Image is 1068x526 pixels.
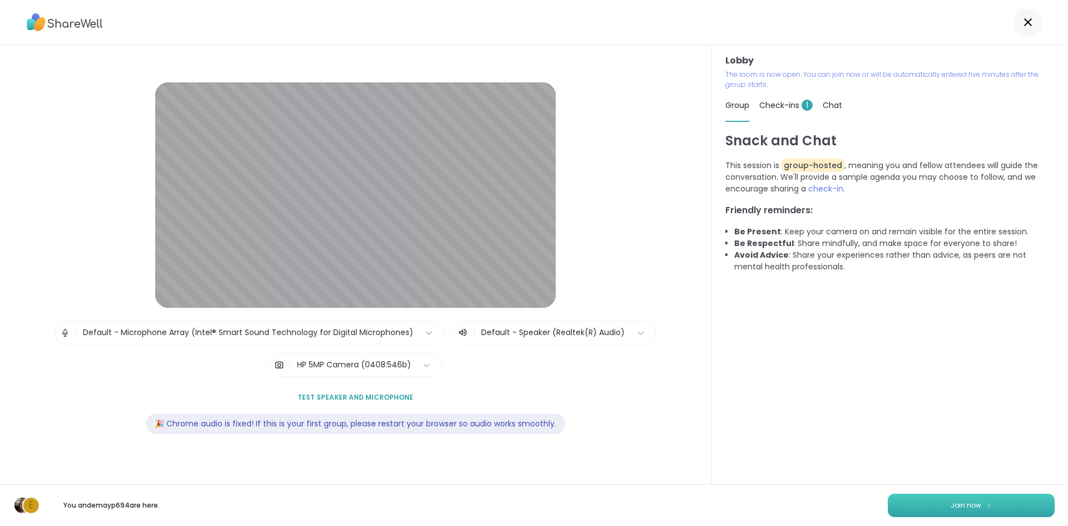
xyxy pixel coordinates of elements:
span: | [473,326,476,340]
span: 1 [802,100,813,111]
span: Group [725,100,749,111]
b: Be Respectful [734,238,794,249]
h3: Lobby [725,54,1055,67]
h1: Snack and Chat [725,131,1055,151]
span: group-hosted [782,159,844,172]
li: : Share mindfully, and make space for everyone to share! [734,238,1055,249]
div: 🎉 Chrome audio is fixed! If this is your first group, please restart your browser so audio works ... [146,414,565,434]
h3: Friendly reminders: [725,204,1055,217]
p: The room is now open. You can join now or will be automatically entered five minutes after the gr... [725,70,1055,90]
img: ShareWell Logomark [986,502,992,508]
span: | [75,322,77,344]
span: e [29,498,33,513]
button: Join now [888,494,1055,517]
span: Check-ins [759,100,813,111]
div: HP 5MP Camera (0408:546b) [297,359,411,371]
img: Camera [274,354,284,376]
b: Be Present [734,226,781,237]
button: Test speaker and microphone [293,386,418,409]
img: Microphone [60,322,70,344]
span: Test speaker and microphone [298,392,413,402]
p: This session is , meaning you and fellow attendees will guide the conversation. We'll provide a s... [725,160,1055,195]
img: AliciaMarie [14,498,30,513]
span: Chat [823,100,842,111]
span: check-in [808,183,843,194]
p: You and emayp694 are here. [49,500,174,510]
span: Join now [951,500,981,510]
b: Avoid Advice [734,249,789,260]
li: : Keep your camera on and remain visible for the entire session. [734,226,1055,238]
img: ShareWell Logo [27,9,103,35]
span: | [289,354,291,376]
div: Default - Microphone Array (Intel® Smart Sound Technology for Digital Microphones) [83,327,413,338]
li: : Share your experiences rather than advice, as peers are not mental health professionals. [734,249,1055,273]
